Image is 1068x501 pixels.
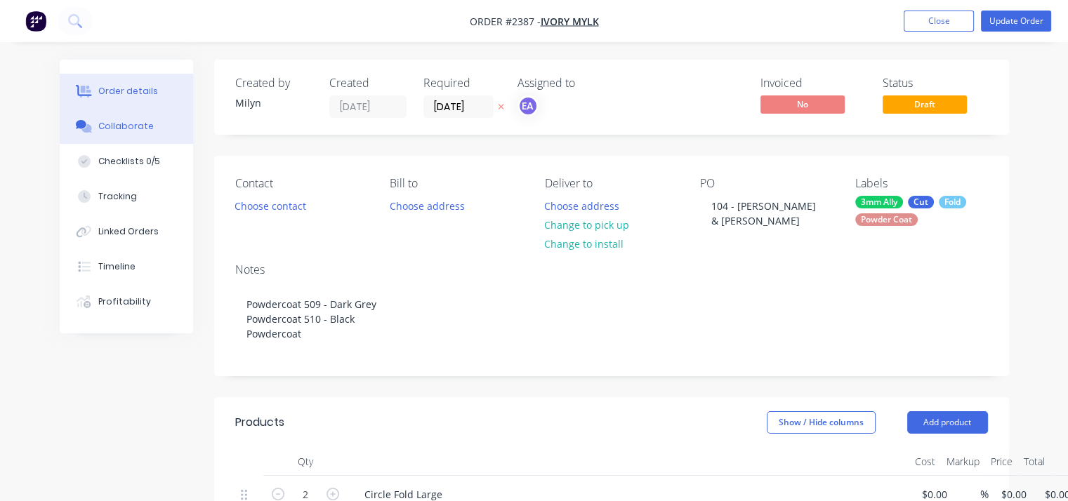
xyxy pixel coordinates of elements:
div: Markup [941,448,985,476]
button: Change to install [537,234,631,253]
div: PO [700,177,833,190]
button: Linked Orders [60,214,193,249]
div: Labels [855,177,988,190]
span: No [760,95,845,113]
div: Created [329,76,407,90]
div: Bill to [390,177,522,190]
div: Qty [263,448,348,476]
button: Change to pick up [537,215,637,234]
button: Choose address [382,196,472,215]
div: Cut [908,196,934,208]
div: Contact [235,177,368,190]
div: Timeline [98,260,136,273]
a: Ivory Mylk [541,15,599,28]
button: Update Order [981,11,1051,32]
button: Show / Hide columns [767,411,876,434]
button: Checklists 0/5 [60,144,193,179]
span: Order #2387 - [470,15,541,28]
div: Cost [909,448,941,476]
div: Linked Orders [98,225,159,238]
div: Checklists 0/5 [98,155,160,168]
div: Price [985,448,1018,476]
div: Products [235,414,284,431]
button: Close [904,11,974,32]
button: Choose address [537,196,627,215]
div: 104 - [PERSON_NAME] & [PERSON_NAME] [700,196,833,231]
div: Invoiced [760,76,866,90]
div: Profitability [98,295,151,308]
div: Collaborate [98,120,154,133]
button: Order details [60,74,193,109]
span: Draft [883,95,967,113]
button: EA [517,95,539,116]
img: Factory [25,11,46,32]
div: Order details [98,85,158,98]
div: Required [423,76,501,90]
button: Collaborate [60,109,193,144]
button: Add product [907,411,988,434]
div: Created by [235,76,312,90]
div: Fold [939,196,966,208]
div: Assigned to [517,76,658,90]
button: Timeline [60,249,193,284]
button: Tracking [60,179,193,214]
div: Status [883,76,988,90]
div: Total [1018,448,1050,476]
button: Choose contact [227,196,313,215]
div: Powder Coat [855,213,918,226]
div: Powdercoat 509 - Dark Grey Powdercoat 510 - Black Powdercoat [235,283,988,355]
div: Milyn [235,95,312,110]
div: Notes [235,263,988,276]
div: 3mm Ally [855,196,903,208]
div: Deliver to [545,177,678,190]
div: Tracking [98,190,137,203]
button: Profitability [60,284,193,319]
